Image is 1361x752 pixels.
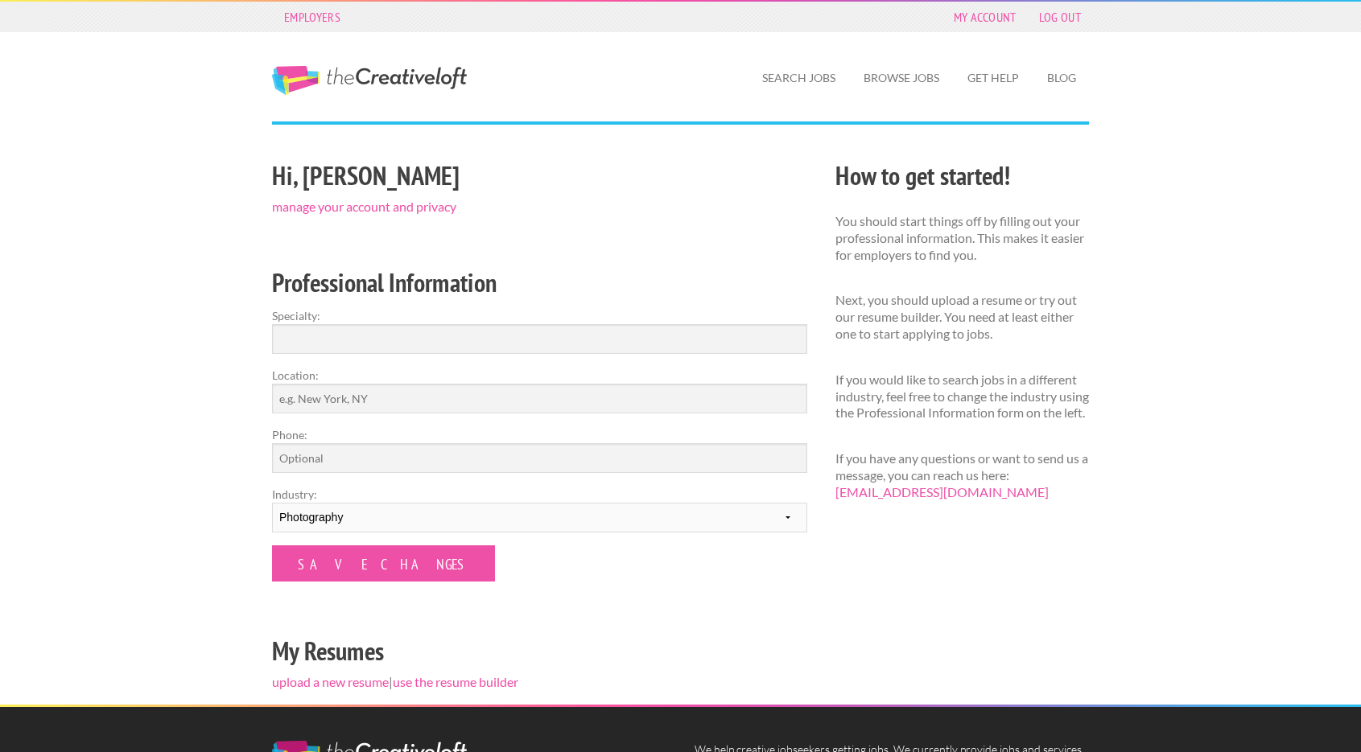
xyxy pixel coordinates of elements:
[272,486,807,503] label: Industry:
[272,426,807,443] label: Phone:
[272,674,389,689] a: upload a new resume
[851,60,952,97] a: Browse Jobs
[272,199,456,214] a: manage your account and privacy
[272,384,807,413] input: e.g. New York, NY
[955,60,1032,97] a: Get Help
[272,367,807,384] label: Location:
[393,674,518,689] a: use the resume builder
[835,484,1049,499] a: [EMAIL_ADDRESS][DOMAIN_NAME]
[272,66,467,95] a: The Creative Loft
[272,545,495,581] input: Save Changes
[835,372,1089,421] p: If you would like to search jobs in a different industry, feel free to change the industry using ...
[1034,60,1089,97] a: Blog
[835,158,1089,194] h2: How to get started!
[272,265,807,301] h2: Professional Information
[835,450,1089,500] p: If you have any questions or want to send us a message, you can reach us here:
[946,6,1025,28] a: My Account
[258,155,822,705] div: |
[272,307,807,324] label: Specialty:
[272,443,807,473] input: Optional
[1031,6,1089,28] a: Log Out
[835,213,1089,263] p: You should start things off by filling out your professional information. This makes it easier fo...
[272,633,807,669] h2: My Resumes
[272,158,807,194] h2: Hi, [PERSON_NAME]
[835,292,1089,342] p: Next, you should upload a resume or try out our resume builder. You need at least either one to s...
[276,6,348,28] a: Employers
[749,60,848,97] a: Search Jobs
